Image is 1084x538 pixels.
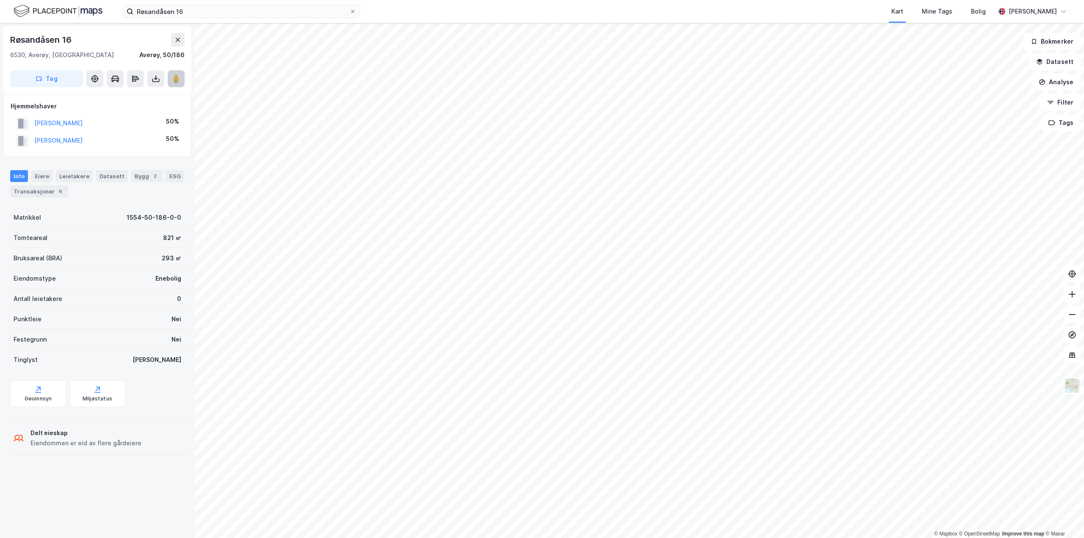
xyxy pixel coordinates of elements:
div: 6 [56,187,65,196]
div: 6530, Averøy, [GEOGRAPHIC_DATA] [10,50,114,60]
div: Tinglyst [14,355,38,365]
div: Bygg [131,170,163,182]
div: Kart [891,6,903,17]
div: Datasett [96,170,128,182]
div: 293 ㎡ [162,253,181,263]
div: Geoinnsyn [25,395,52,402]
a: OpenStreetMap [959,531,1000,537]
div: Punktleie [14,314,41,324]
div: Røsandåsen 16 [10,33,73,47]
div: [PERSON_NAME] [1009,6,1057,17]
div: Eiendomstype [14,273,56,284]
div: Bruksareal (BRA) [14,253,62,263]
button: Filter [1040,94,1081,111]
div: Eiendommen er eid av flere gårdeiere [30,438,141,448]
div: 821 ㎡ [163,233,181,243]
button: Analyse [1031,74,1081,91]
div: Matrikkel [14,212,41,223]
div: 0 [177,294,181,304]
div: Delt eieskap [30,428,141,438]
img: logo.f888ab2527a4732fd821a326f86c7f29.svg [14,4,102,19]
a: Improve this map [1002,531,1044,537]
button: Tag [10,70,83,87]
div: Antall leietakere [14,294,62,304]
button: Datasett [1029,53,1081,70]
button: Bokmerker [1023,33,1081,50]
div: 50% [166,116,179,127]
div: 1554-50-186-0-0 [127,212,181,223]
div: Bolig [971,6,986,17]
div: [PERSON_NAME] [133,355,181,365]
div: Enebolig [155,273,181,284]
div: Tomteareal [14,233,47,243]
div: ESG [166,170,184,182]
div: Nei [171,314,181,324]
iframe: Chat Widget [1042,497,1084,538]
div: Miljøstatus [83,395,112,402]
div: 2 [151,172,159,180]
div: Kontrollprogram for chat [1042,497,1084,538]
div: Nei [171,334,181,345]
div: Festegrunn [14,334,47,345]
div: Mine Tags [922,6,952,17]
div: Hjemmelshaver [11,101,184,111]
img: Z [1064,378,1080,394]
div: 50% [166,134,179,144]
div: Info [10,170,28,182]
div: Averøy, 50/186 [139,50,185,60]
div: Leietakere [56,170,93,182]
button: Tags [1041,114,1081,131]
div: Transaksjoner [10,185,68,197]
div: Eiere [31,170,53,182]
input: Søk på adresse, matrikkel, gårdeiere, leietakere eller personer [133,5,349,18]
a: Mapbox [934,531,957,537]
